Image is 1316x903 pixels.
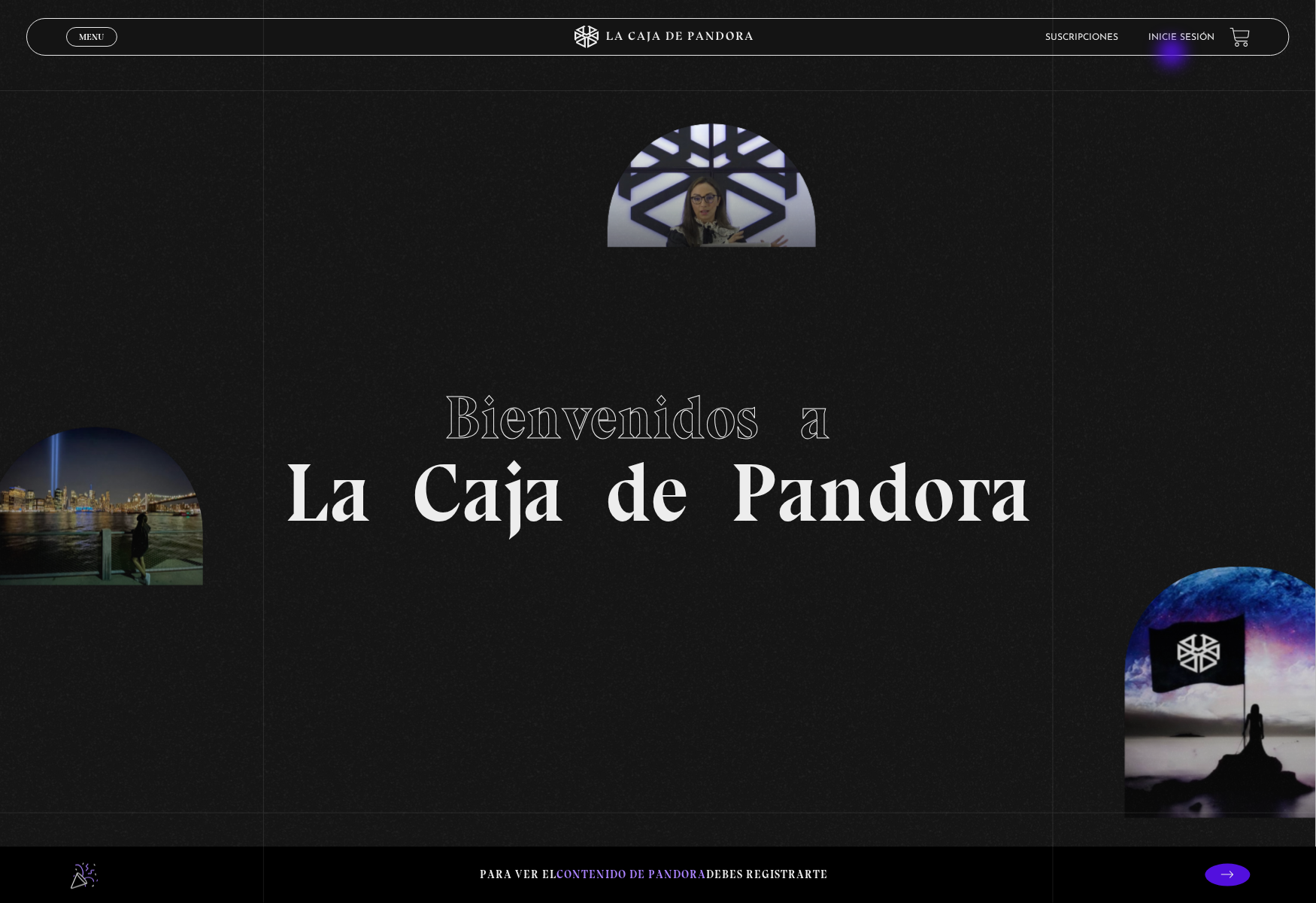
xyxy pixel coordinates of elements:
[444,382,872,454] span: Bienvenidos a
[481,865,829,885] p: Para ver el debes registrarte
[1230,27,1251,47] a: View your shopping cart
[1046,33,1119,42] a: Suscripciones
[1149,33,1215,42] a: Inicie sesión
[79,32,104,41] span: Menu
[74,45,109,56] span: Cerrar
[285,369,1032,534] h1: La Caja de Pandora
[557,868,707,881] span: contenido de Pandora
